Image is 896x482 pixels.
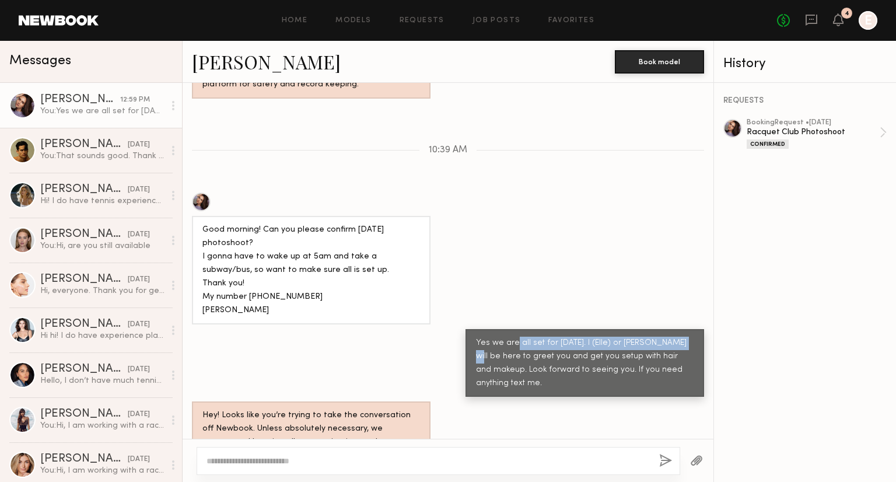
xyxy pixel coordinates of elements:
div: Hi! I do have tennis experience but unfortunately I am unavailable that day! [40,195,164,207]
div: [PERSON_NAME] [40,139,128,151]
div: [PERSON_NAME] [40,364,128,375]
div: You: Hi, I am working with a racquet club in [GEOGRAPHIC_DATA], [GEOGRAPHIC_DATA] on a lifestyle ... [40,465,164,476]
a: Models [335,17,371,25]
a: Book model [615,56,704,66]
div: [DATE] [128,139,150,151]
a: [PERSON_NAME] [192,49,341,74]
div: booking Request • [DATE] [747,119,880,127]
div: [PERSON_NAME] [40,453,128,465]
div: [PERSON_NAME] [40,184,128,195]
div: [DATE] [128,184,150,195]
div: [PERSON_NAME] [40,274,128,285]
a: Home [282,17,308,25]
div: [PERSON_NAME] [40,229,128,240]
div: Hi, everyone. Thank you for getting in touch and my apologies for the slight delay! I’d love to w... [40,285,164,296]
div: Hello, I don’t have much tennis experience but I am available. What is the rate? [40,375,164,386]
div: [PERSON_NAME] [40,94,120,106]
button: Book model [615,50,704,74]
div: You: Hi, are you still available [40,240,164,252]
div: [DATE] [128,409,150,420]
div: 4 [845,11,849,17]
div: Good morning! Can you please confirm [DATE] photoshoot? I gonna have to wake up at 5am and take a... [202,223,420,317]
div: Confirmed [747,139,789,149]
div: History [723,57,887,71]
a: E [859,11,877,30]
div: You: That sounds good. Thank you [40,151,164,162]
div: Hey! Looks like you’re trying to take the conversation off Newbook. Unless absolutely necessary, ... [202,409,420,463]
div: You: Hi, I am working with a racquet club in [GEOGRAPHIC_DATA], [GEOGRAPHIC_DATA] on a lifestyle ... [40,420,164,431]
div: [DATE] [128,364,150,375]
div: [DATE] [128,454,150,465]
div: Racquet Club Photoshoot [747,127,880,138]
a: Job Posts [473,17,521,25]
div: 12:59 PM [120,95,150,106]
div: REQUESTS [723,97,887,105]
div: [DATE] [128,319,150,330]
div: [PERSON_NAME] [40,408,128,420]
div: You: Yes we are all set for [DATE]. I (Elle) or [PERSON_NAME] will be here to greet you and get y... [40,106,164,117]
a: Requests [400,17,444,25]
div: [PERSON_NAME] [40,319,128,330]
div: Yes we are all set for [DATE]. I (Elle) or [PERSON_NAME] will be here to greet you and get you se... [476,337,694,390]
a: Favorites [548,17,594,25]
a: bookingRequest •[DATE]Racquet Club PhotoshootConfirmed [747,119,887,149]
div: [DATE] [128,229,150,240]
span: 10:39 AM [429,145,467,155]
span: Messages [9,54,71,68]
div: [DATE] [128,274,150,285]
div: Hi hi! I do have experience playing paddle and tennis. Yes I am available for this day [40,330,164,341]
